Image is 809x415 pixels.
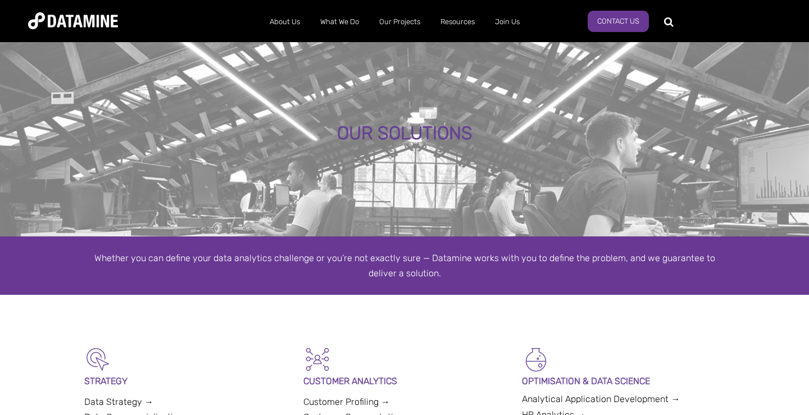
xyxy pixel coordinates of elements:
[84,396,153,407] a: Data Strategy →
[28,12,118,29] img: Datamine
[84,345,112,373] img: Strategy-1
[369,7,430,37] a: Our Projects
[485,7,530,37] a: Join Us
[522,345,550,373] img: Optimisation & Data Science
[430,7,485,37] a: Resources
[588,11,649,32] a: Contact Us
[84,250,725,281] div: Whether you can define your data analytics challenge or you’re not exactly sure — Datamine works ...
[522,394,680,404] a: Analytical Application Development →
[303,373,506,389] p: CUSTOMER ANALYTICS
[303,396,390,407] a: Customer Profiling →
[260,7,310,37] a: About Us
[96,124,714,144] div: OUR SOLUTIONS
[303,345,331,373] img: Customer Analytics
[522,373,725,389] p: OPTIMISATION & DATA SCIENCE
[84,373,287,389] p: STRATEGY
[310,7,369,37] a: What We Do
